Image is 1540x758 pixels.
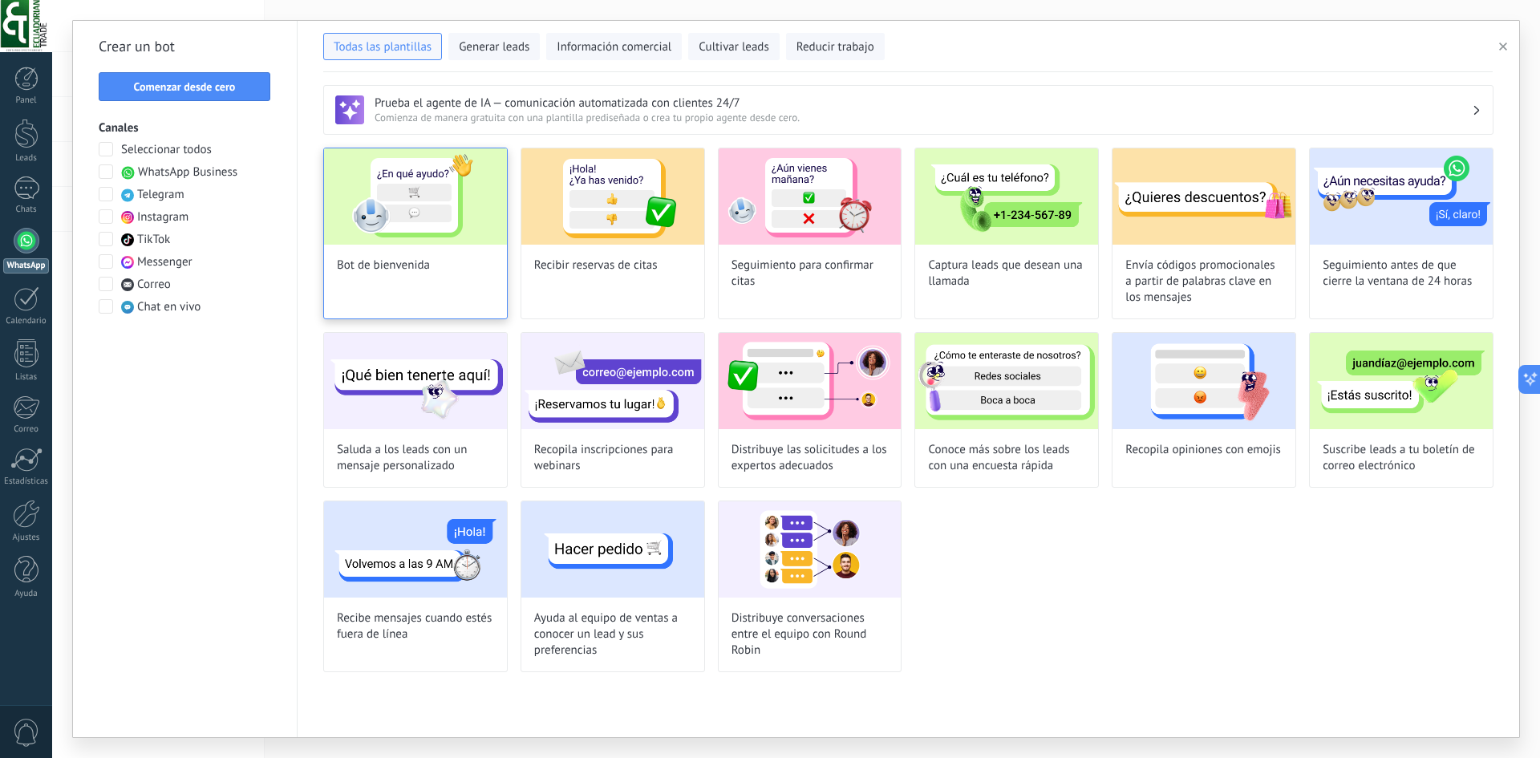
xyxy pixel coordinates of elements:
span: Recopila inscripciones para webinars [534,442,691,474]
div: Ajustes [3,533,50,543]
img: Conoce más sobre los leads con una encuesta rápida [915,333,1098,429]
button: Cultivar leads [688,33,779,60]
img: Recopila opiniones con emojis [1112,333,1295,429]
span: Seguimiento para confirmar citas [731,257,889,290]
img: Captura leads que desean una llamada [915,148,1098,245]
div: Calendario [3,316,50,326]
img: Bot de bienvenida [324,148,507,245]
span: Recibir reservas de citas [534,257,658,274]
img: Distribuye las solicitudes a los expertos adecuados [719,333,902,429]
div: Chats [3,205,50,215]
img: Recopila inscripciones para webinars [521,333,704,429]
span: Ayuda al equipo de ventas a conocer un lead y sus preferencias [534,610,691,659]
img: Seguimiento antes de que cierre la ventana de 24 horas [1310,148,1493,245]
span: Bot de bienvenida [337,257,430,274]
span: Conoce más sobre los leads con una encuesta rápida [928,442,1085,474]
span: Información comercial [557,39,671,55]
span: Generar leads [459,39,529,55]
span: Cultivar leads [699,39,768,55]
span: Telegram [137,187,184,203]
span: Comienza de manera gratuita con una plantilla prediseñada o crea tu propio agente desde cero. [375,111,1472,124]
div: Correo [3,424,50,435]
img: Recibir reservas de citas [521,148,704,245]
span: WhatsApp Business [138,164,237,180]
span: Saluda a los leads con un mensaje personalizado [337,442,494,474]
span: Chat en vivo [137,299,201,315]
span: Seleccionar todos [121,142,212,158]
span: Seguimiento antes de que cierre la ventana de 24 horas [1323,257,1480,290]
span: Instagram [137,209,188,225]
span: Envía códigos promocionales a partir de palabras clave en los mensajes [1125,257,1283,306]
img: Saluda a los leads con un mensaje personalizado [324,333,507,429]
span: Correo [137,277,171,293]
span: Captura leads que desean una llamada [928,257,1085,290]
div: Estadísticas [3,476,50,487]
span: TikTok [137,232,170,248]
span: Todas las plantillas [334,39,432,55]
span: Messenger [137,254,192,270]
span: Comenzar desde cero [134,81,236,92]
button: Comenzar desde cero [99,72,270,101]
button: Generar leads [448,33,540,60]
h2: Crear un bot [99,34,271,59]
h3: Prueba el agente de IA — comunicación automatizada con clientes 24/7 [375,95,1472,111]
div: Leads [3,153,50,164]
span: Reducir trabajo [796,39,874,55]
img: Ayuda al equipo de ventas a conocer un lead y sus preferencias [521,501,704,598]
img: Seguimiento para confirmar citas [719,148,902,245]
span: Recopila opiniones con emojis [1125,442,1281,458]
div: Listas [3,372,50,383]
div: Panel [3,95,50,106]
h3: Canales [99,120,271,136]
div: Ayuda [3,589,50,599]
img: Suscribe leads a tu boletín de correo electrónico [1310,333,1493,429]
img: Distribuye conversaciones entre el equipo con Round Robin [719,501,902,598]
button: Información comercial [546,33,682,60]
span: Distribuye conversaciones entre el equipo con Round Robin [731,610,889,659]
span: Distribuye las solicitudes a los expertos adecuados [731,442,889,474]
div: WhatsApp [3,258,49,274]
span: Recibe mensajes cuando estés fuera de línea [337,610,494,642]
img: Envía códigos promocionales a partir de palabras clave en los mensajes [1112,148,1295,245]
button: Todas las plantillas [323,33,442,60]
button: Reducir trabajo [786,33,885,60]
span: Suscribe leads a tu boletín de correo electrónico [1323,442,1480,474]
img: Recibe mensajes cuando estés fuera de línea [324,501,507,598]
